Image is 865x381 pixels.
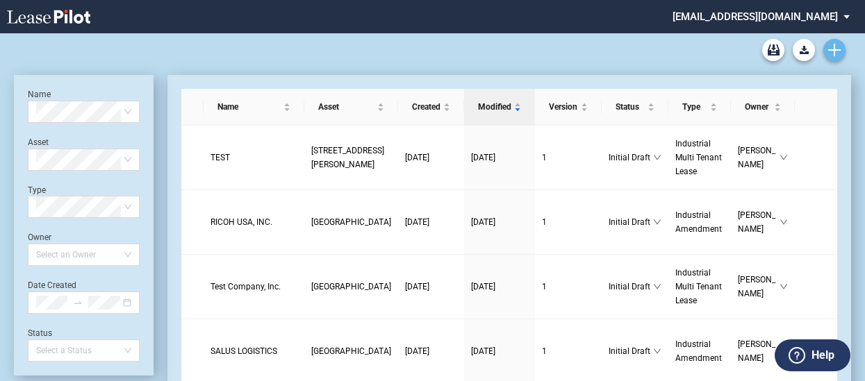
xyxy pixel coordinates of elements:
[745,100,771,114] span: Owner
[542,344,594,358] a: 1
[211,215,297,229] a: RICOH USA, INC.
[668,89,731,126] th: Type
[28,328,52,338] label: Status
[775,339,850,371] button: Help
[405,217,429,227] span: [DATE]
[780,282,788,291] span: down
[311,346,391,356] span: Ontario Pacific Business Center
[211,151,297,164] a: TEST
[682,100,707,114] span: Type
[211,346,277,356] span: SALUS LOGISTICS
[542,282,547,291] span: 1
[405,151,457,164] a: [DATE]
[211,217,272,227] span: RICOH USA, INC.
[471,153,495,162] span: [DATE]
[738,337,780,365] span: [PERSON_NAME]
[542,215,594,229] a: 1
[675,137,724,178] a: Industrial Multi Tenant Lease
[789,39,819,61] md-menu: Download Blank Form List
[780,218,788,226] span: down
[609,151,653,164] span: Initial Draft
[412,100,440,114] span: Created
[542,280,594,294] a: 1
[311,280,391,294] a: [GEOGRAPHIC_DATA]
[28,137,49,147] label: Asset
[780,153,788,162] span: down
[471,217,495,227] span: [DATE]
[653,153,661,162] span: down
[609,215,653,229] span: Initial Draft
[675,337,724,365] a: Industrial Amendment
[793,39,815,61] button: Download Blank Form
[304,89,398,126] th: Asset
[464,89,535,126] th: Modified
[602,89,668,126] th: Status
[675,339,722,363] span: Industrial Amendment
[609,280,653,294] span: Initial Draft
[311,344,391,358] a: [GEOGRAPHIC_DATA]
[73,298,83,307] span: swap-right
[471,151,528,164] a: [DATE]
[311,144,391,171] a: [STREET_ADDRESS][PERSON_NAME]
[738,208,780,236] span: [PERSON_NAME]
[738,273,780,300] span: [PERSON_NAME]
[471,282,495,291] span: [DATE]
[28,185,46,195] label: Type
[616,100,645,114] span: Status
[405,153,429,162] span: [DATE]
[478,100,511,114] span: Modified
[405,215,457,229] a: [DATE]
[812,346,834,364] label: Help
[405,280,457,294] a: [DATE]
[318,100,374,114] span: Asset
[405,282,429,291] span: [DATE]
[405,346,429,356] span: [DATE]
[609,344,653,358] span: Initial Draft
[535,89,601,126] th: Version
[28,232,51,242] label: Owner
[675,208,724,236] a: Industrial Amendment
[471,280,528,294] a: [DATE]
[675,268,722,305] span: Industrial Multi Tenant Lease
[542,346,547,356] span: 1
[542,151,594,164] a: 1
[398,89,464,126] th: Created
[311,282,391,291] span: Ontario Pacific Business Center
[311,217,391,227] span: Dow Business Center
[211,280,297,294] a: Test Company, Inc.
[28,90,51,99] label: Name
[311,215,391,229] a: [GEOGRAPHIC_DATA]
[542,153,547,162] span: 1
[471,344,528,358] a: [DATE]
[762,39,784,61] a: Archive
[823,39,846,61] a: Create new document
[211,282,281,291] span: Test Company, Inc.
[73,298,83,307] span: to
[28,280,76,290] label: Date Created
[471,215,528,229] a: [DATE]
[542,217,547,227] span: 1
[211,344,297,358] a: SALUS LOGISTICS
[653,218,661,226] span: down
[675,139,722,176] span: Industrial Multi Tenant Lease
[653,282,661,291] span: down
[405,344,457,358] a: [DATE]
[311,146,384,169] span: 100 Anderson Avenue
[217,100,281,114] span: Name
[738,144,780,171] span: [PERSON_NAME]
[211,153,230,162] span: TEST
[731,89,795,126] th: Owner
[675,210,722,234] span: Industrial Amendment
[204,89,304,126] th: Name
[675,266,724,307] a: Industrial Multi Tenant Lease
[471,346,495,356] span: [DATE]
[653,347,661,355] span: down
[549,100,577,114] span: Version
